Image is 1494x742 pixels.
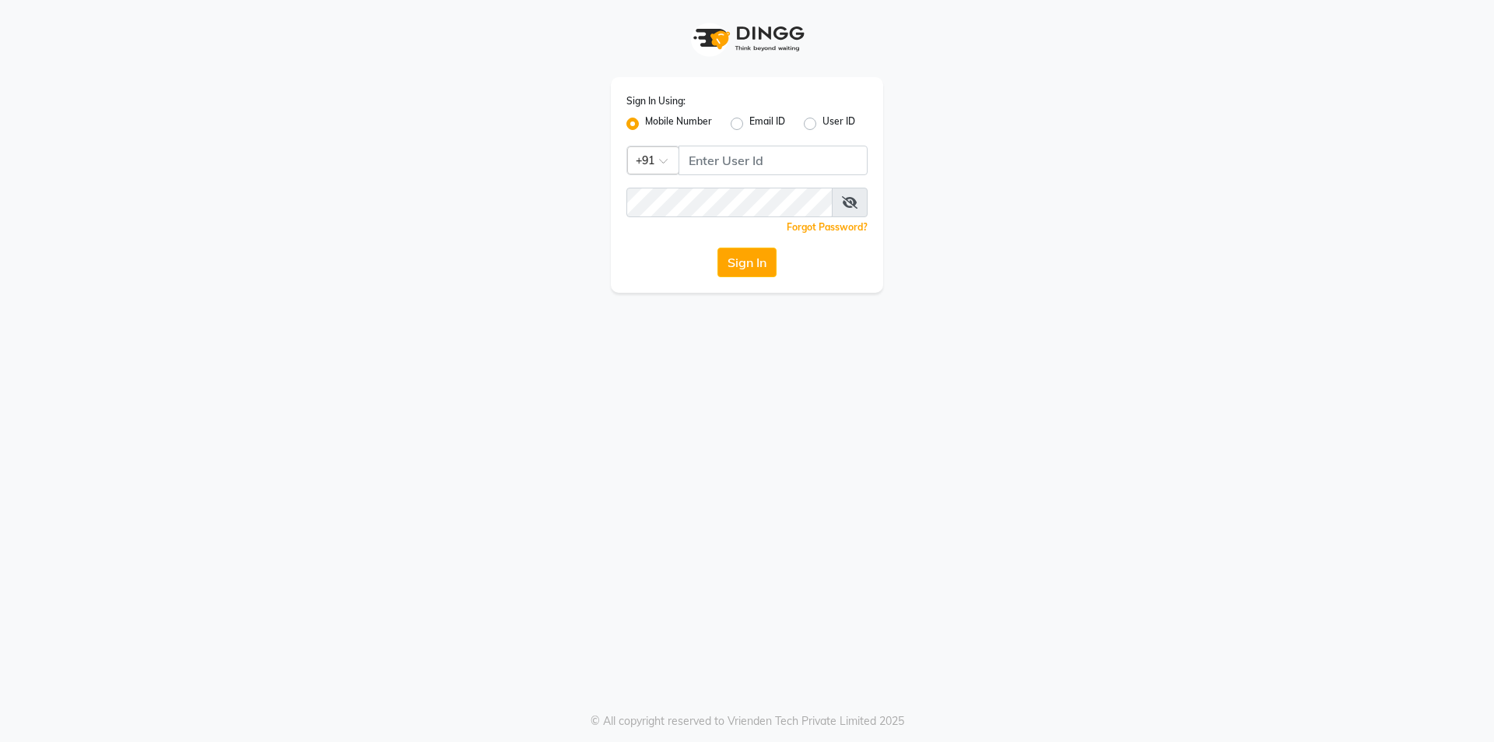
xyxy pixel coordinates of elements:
img: logo1.svg [685,16,809,62]
input: Username [626,188,833,217]
label: Mobile Number [645,114,712,133]
label: Sign In Using: [626,94,686,108]
button: Sign In [717,248,777,277]
label: Email ID [749,114,785,133]
a: Forgot Password? [787,221,868,233]
input: Username [679,146,868,175]
label: User ID [822,114,855,133]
